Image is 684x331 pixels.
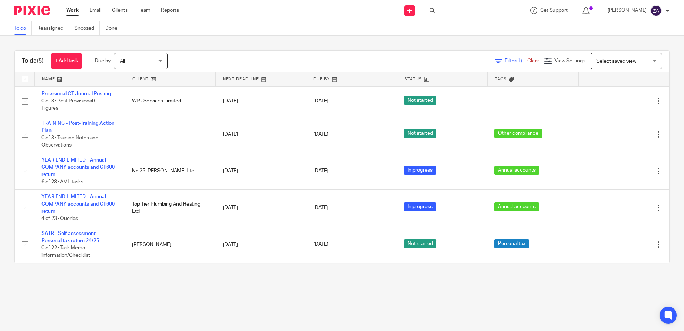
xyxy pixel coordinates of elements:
[41,216,78,221] span: 4 of 23 · Queries
[41,121,114,133] a: TRAINING - Post-Training Action Plan
[216,86,306,116] td: [DATE]
[313,205,328,210] span: [DATE]
[494,166,539,175] span: Annual accounts
[494,239,529,248] span: Personal tax
[74,21,100,35] a: Snoozed
[494,97,571,105] div: ---
[607,7,647,14] p: [PERSON_NAME]
[494,202,539,211] span: Annual accounts
[41,246,90,258] span: 0 of 22 · Task Memo information/Checklist
[527,58,539,63] a: Clear
[495,77,507,81] span: Tags
[554,58,585,63] span: View Settings
[313,242,328,247] span: [DATE]
[313,99,328,104] span: [DATE]
[22,57,44,65] h1: To do
[125,86,215,116] td: WPJ Services Limited
[37,58,44,64] span: (5)
[216,116,306,153] td: [DATE]
[66,7,79,14] a: Work
[41,91,111,96] a: Provisional CT Journal Posting
[125,153,215,190] td: No.25 [PERSON_NAME] Ltd
[120,59,125,64] span: All
[404,239,436,248] span: Not started
[404,96,436,105] span: Not started
[37,21,69,35] a: Reassigned
[41,99,101,111] span: 0 of 3 · Post Provisional CT Figures
[404,129,436,138] span: Not started
[41,158,115,177] a: YEAR END LIMITED - Annual COMPANY accounts and CT600 return
[41,194,115,214] a: YEAR END LIMITED - Annual COMPANY accounts and CT600 return
[404,166,436,175] span: In progress
[14,21,32,35] a: To do
[41,135,98,148] span: 0 of 3 · Training Notes and Observations
[505,58,527,63] span: Filter
[313,132,328,137] span: [DATE]
[41,179,83,184] span: 6 of 23 · AML tasks
[51,53,82,69] a: + Add task
[216,226,306,263] td: [DATE]
[494,129,542,138] span: Other compliance
[125,190,215,226] td: Top Tier Plumbing And Heating Ltd
[216,190,306,226] td: [DATE]
[105,21,123,35] a: Done
[95,57,111,64] p: Due by
[14,6,50,15] img: Pixie
[161,7,179,14] a: Reports
[650,5,662,16] img: svg%3E
[138,7,150,14] a: Team
[216,153,306,190] td: [DATE]
[540,8,568,13] span: Get Support
[125,226,215,263] td: [PERSON_NAME]
[516,58,522,63] span: (1)
[596,59,636,64] span: Select saved view
[313,168,328,173] span: [DATE]
[112,7,128,14] a: Clients
[404,202,436,211] span: In progress
[41,231,99,243] a: SATR - Self assessment - Personal tax return 24/25
[89,7,101,14] a: Email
